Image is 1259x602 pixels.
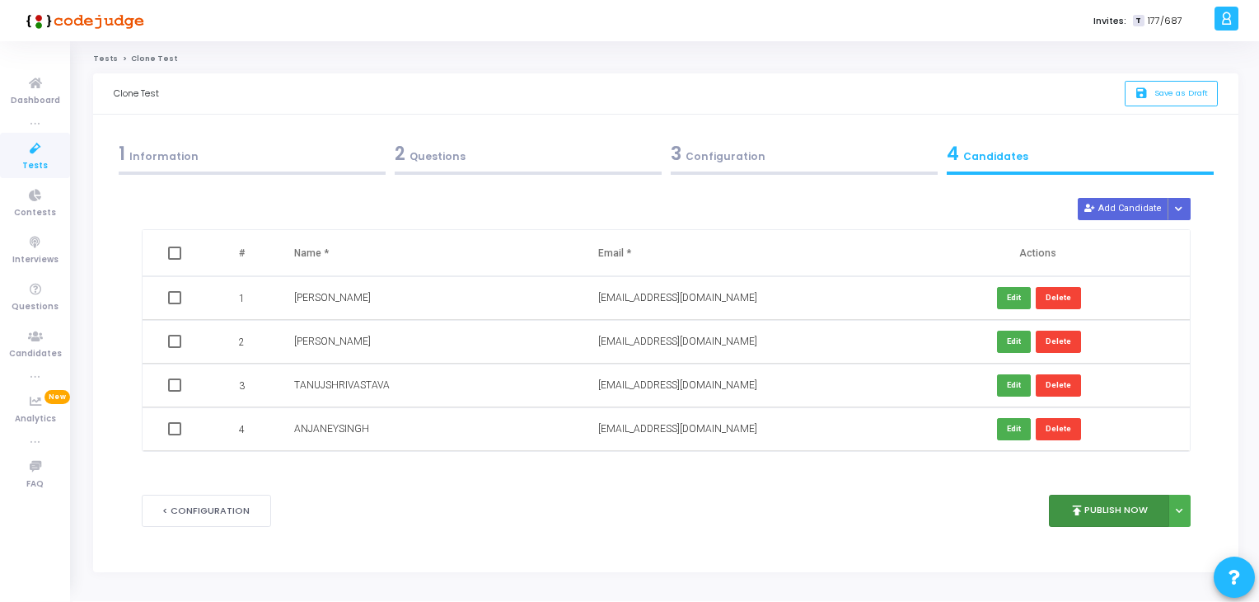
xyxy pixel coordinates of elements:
[278,230,582,276] th: Name *
[598,336,757,347] span: [EMAIL_ADDRESS][DOMAIN_NAME]
[239,335,245,350] span: 2
[997,287,1031,309] button: Edit
[114,135,390,180] a: 1Information
[294,292,371,303] span: [PERSON_NAME]
[239,422,245,437] span: 4
[598,423,757,435] span: [EMAIL_ADDRESS][DOMAIN_NAME]
[947,140,1214,167] div: Candidates
[582,230,886,276] th: Email *
[1036,331,1081,353] button: Delete
[131,54,177,63] span: Clone Test
[1036,418,1081,440] button: Delete
[239,379,245,393] span: 3
[14,206,56,220] span: Contests
[947,141,959,167] span: 4
[15,412,56,426] span: Analytics
[1069,503,1084,518] i: publish
[26,477,44,491] span: FAQ
[886,230,1190,276] th: Actions
[1154,87,1208,98] span: Save as Draft
[598,379,757,391] span: [EMAIL_ADDRESS][DOMAIN_NAME]
[1148,14,1182,28] span: 177/687
[1036,287,1081,309] button: Delete
[21,4,144,37] img: logo
[12,300,59,314] span: Questions
[22,159,48,173] span: Tests
[395,140,662,167] div: Questions
[119,141,125,167] span: 1
[942,135,1218,180] a: 4Candidates
[1125,81,1218,106] button: saveSave as Draft
[1036,374,1081,397] button: Delete
[1078,198,1168,220] button: Add Candidate
[119,140,386,167] div: Information
[239,291,245,306] span: 1
[997,374,1031,397] button: Edit
[294,336,371,347] span: [PERSON_NAME]
[1133,15,1144,27] span: T
[210,230,278,276] th: #
[9,347,62,361] span: Candidates
[671,141,681,167] span: 3
[997,418,1031,440] button: Edit
[1093,14,1126,28] label: Invites:
[1168,198,1191,220] div: Button group with nested dropdown
[93,54,118,63] a: Tests
[44,390,70,404] span: New
[11,94,60,108] span: Dashboard
[997,331,1031,353] button: Edit
[395,141,405,167] span: 2
[1135,87,1152,101] i: save
[142,495,272,527] button: < Configuration
[294,423,369,435] span: ANJANEYSINGH
[294,379,390,391] span: TANUJSHRIVASTAVA
[390,135,666,180] a: 2Questions
[671,140,938,167] div: Configuration
[12,253,59,267] span: Interviews
[114,73,159,114] div: Clone Test
[1049,495,1170,527] button: publishPublish Now
[598,292,757,303] span: [EMAIL_ADDRESS][DOMAIN_NAME]
[666,135,942,180] a: 3Configuration
[93,54,1238,64] nav: breadcrumb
